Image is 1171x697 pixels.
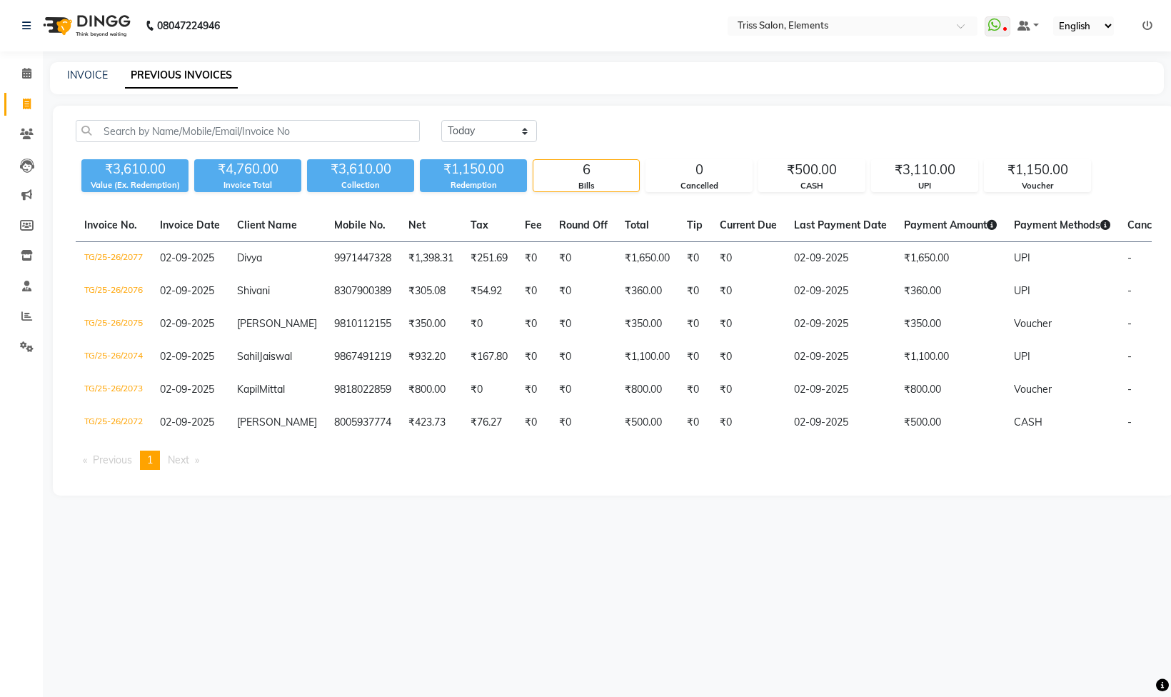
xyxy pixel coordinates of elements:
[76,120,420,142] input: Search by Name/Mobile/Email/Invoice No
[759,180,865,192] div: CASH
[720,219,777,231] span: Current Due
[895,275,1005,308] td: ₹360.00
[160,219,220,231] span: Invoice Date
[872,180,977,192] div: UPI
[194,179,301,191] div: Invoice Total
[616,242,678,276] td: ₹1,650.00
[307,159,414,179] div: ₹3,610.00
[471,219,488,231] span: Tax
[1127,251,1132,264] span: -
[76,275,151,308] td: TG/25-26/2076
[1014,350,1030,363] span: UPI
[326,242,400,276] td: 9971447328
[794,219,887,231] span: Last Payment Date
[237,251,262,264] span: Divya
[160,317,214,330] span: 02-09-2025
[678,373,711,406] td: ₹0
[462,341,516,373] td: ₹167.80
[678,308,711,341] td: ₹0
[525,219,542,231] span: Fee
[625,219,649,231] span: Total
[334,219,386,231] span: Mobile No.
[76,308,151,341] td: TG/25-26/2075
[160,284,214,297] span: 02-09-2025
[462,308,516,341] td: ₹0
[326,308,400,341] td: 9810112155
[1014,317,1052,330] span: Voucher
[420,179,527,191] div: Redemption
[678,341,711,373] td: ₹0
[678,406,711,439] td: ₹0
[551,341,616,373] td: ₹0
[616,308,678,341] td: ₹350.00
[678,242,711,276] td: ₹0
[985,160,1090,180] div: ₹1,150.00
[76,373,151,406] td: TG/25-26/2073
[516,373,551,406] td: ₹0
[160,350,214,363] span: 02-09-2025
[895,373,1005,406] td: ₹800.00
[125,63,238,89] a: PREVIOUS INVOICES
[711,275,785,308] td: ₹0
[551,275,616,308] td: ₹0
[785,275,895,308] td: 02-09-2025
[67,69,108,81] a: INVOICE
[307,179,414,191] div: Collection
[400,275,462,308] td: ₹305.08
[872,160,977,180] div: ₹3,110.00
[1014,219,1110,231] span: Payment Methods
[785,406,895,439] td: 02-09-2025
[895,308,1005,341] td: ₹350.00
[81,179,189,191] div: Value (Ex. Redemption)
[711,308,785,341] td: ₹0
[1127,383,1132,396] span: -
[711,341,785,373] td: ₹0
[259,383,285,396] span: Mittal
[904,219,997,231] span: Payment Amount
[785,341,895,373] td: 02-09-2025
[785,242,895,276] td: 02-09-2025
[646,160,752,180] div: 0
[237,416,317,428] span: [PERSON_NAME]
[1127,350,1132,363] span: -
[551,406,616,439] td: ₹0
[326,341,400,373] td: 9867491219
[785,373,895,406] td: 02-09-2025
[1014,416,1042,428] span: CASH
[157,6,220,46] b: 08047224946
[895,406,1005,439] td: ₹500.00
[408,219,426,231] span: Net
[93,453,132,466] span: Previous
[985,180,1090,192] div: Voucher
[462,373,516,406] td: ₹0
[551,373,616,406] td: ₹0
[616,373,678,406] td: ₹800.00
[759,160,865,180] div: ₹500.00
[533,180,639,192] div: Bills
[1014,251,1030,264] span: UPI
[1127,416,1132,428] span: -
[895,341,1005,373] td: ₹1,100.00
[36,6,134,46] img: logo
[711,242,785,276] td: ₹0
[1127,284,1132,297] span: -
[462,242,516,276] td: ₹251.69
[1127,317,1132,330] span: -
[516,275,551,308] td: ₹0
[400,341,462,373] td: ₹932.20
[194,159,301,179] div: ₹4,760.00
[711,406,785,439] td: ₹0
[76,406,151,439] td: TG/25-26/2072
[420,159,527,179] div: ₹1,150.00
[400,308,462,341] td: ₹350.00
[147,453,153,466] span: 1
[326,373,400,406] td: 9818022859
[687,219,703,231] span: Tip
[785,308,895,341] td: 02-09-2025
[533,160,639,180] div: 6
[616,406,678,439] td: ₹500.00
[160,416,214,428] span: 02-09-2025
[259,350,292,363] span: Jaiswal
[84,219,137,231] span: Invoice No.
[160,251,214,264] span: 02-09-2025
